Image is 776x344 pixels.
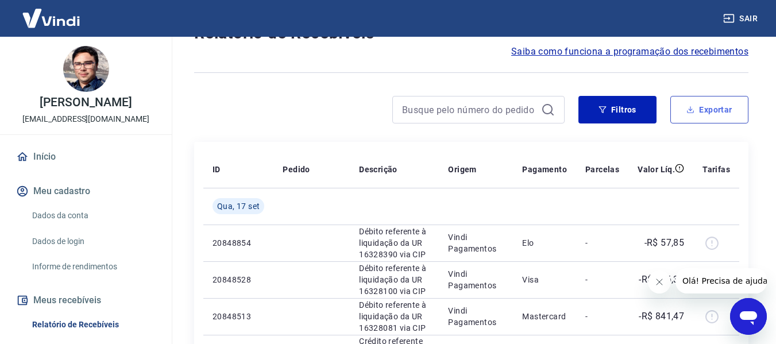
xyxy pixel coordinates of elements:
p: Débito referente à liquidação da UR 16328390 via CIP [359,226,430,260]
iframe: Mensagem da empresa [675,268,767,293]
p: - [585,311,619,322]
button: Meu cadastro [14,179,158,204]
p: Visa [522,274,567,285]
p: [PERSON_NAME] [40,96,132,109]
a: Dados de login [28,230,158,253]
p: Origem [448,164,476,175]
a: Início [14,144,158,169]
button: Meus recebíveis [14,288,158,313]
p: -R$ 841,47 [639,310,684,323]
a: Dados da conta [28,204,158,227]
iframe: Botão para abrir a janela de mensagens [730,298,767,335]
p: 20848528 [213,274,264,285]
p: [EMAIL_ADDRESS][DOMAIN_NAME] [22,113,149,125]
a: Informe de rendimentos [28,255,158,279]
p: Vindi Pagamentos [448,268,504,291]
iframe: Fechar mensagem [648,270,671,293]
p: Descrição [359,164,397,175]
p: Mastercard [522,311,567,322]
p: - [585,274,619,285]
p: Vindi Pagamentos [448,231,504,254]
button: Exportar [670,96,748,123]
p: Pedido [283,164,310,175]
button: Filtros [578,96,657,123]
p: - [585,237,619,249]
p: Valor Líq. [638,164,675,175]
p: Tarifas [702,164,730,175]
p: -R$ 57,85 [644,236,685,250]
button: Sair [721,8,762,29]
p: Pagamento [522,164,567,175]
a: Relatório de Recebíveis [28,313,158,337]
span: Olá! Precisa de ajuda? [7,8,96,17]
p: Vindi Pagamentos [448,305,504,328]
span: Qua, 17 set [217,200,260,212]
img: 5f3176ab-3122-416e-a87a-80a4ad3e2de9.jpeg [63,46,109,92]
p: Parcelas [585,164,619,175]
p: -R$ 416,36 [639,273,684,287]
a: Saiba como funciona a programação dos recebimentos [511,45,748,59]
input: Busque pelo número do pedido [402,101,536,118]
p: 20848854 [213,237,264,249]
p: 20848513 [213,311,264,322]
img: Vindi [14,1,88,36]
p: Débito referente à liquidação da UR 16328081 via CIP [359,299,430,334]
p: Débito referente à liquidação da UR 16328100 via CIP [359,262,430,297]
p: Elo [522,237,567,249]
p: ID [213,164,221,175]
